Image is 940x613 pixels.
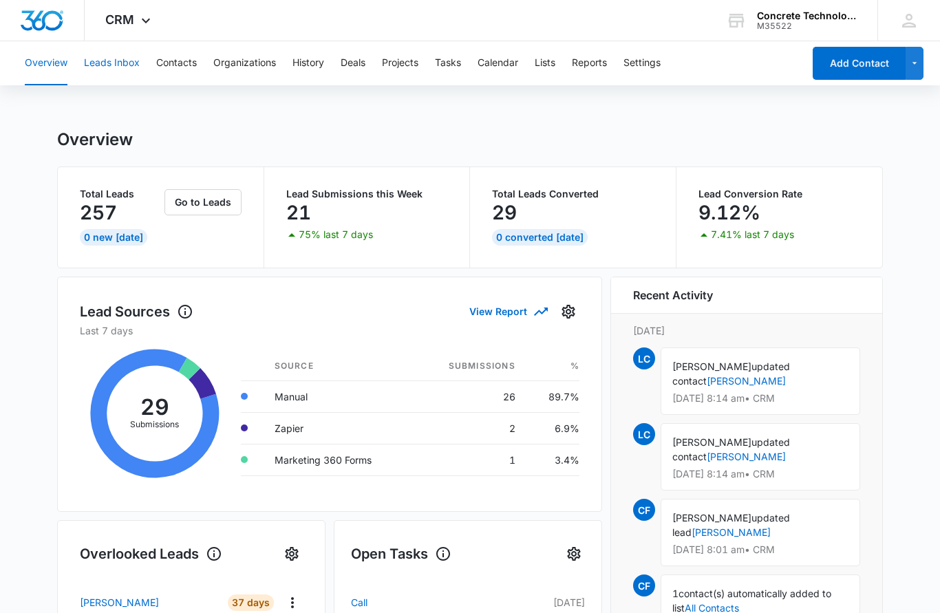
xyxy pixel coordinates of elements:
[164,196,242,208] a: Go to Leads
[672,361,751,372] span: [PERSON_NAME]
[478,41,518,85] button: Calendar
[292,41,324,85] button: History
[80,595,224,610] a: [PERSON_NAME]
[492,189,654,199] p: Total Leads Converted
[707,375,786,387] a: [PERSON_NAME]
[633,287,713,303] h6: Recent Activity
[414,444,526,475] td: 1
[80,595,159,610] p: [PERSON_NAME]
[80,202,117,224] p: 257
[80,189,162,199] p: Total Leads
[757,10,857,21] div: account name
[633,499,655,521] span: CF
[672,469,848,479] p: [DATE] 8:14 am • CRM
[286,202,311,224] p: 21
[672,588,679,599] span: 1
[633,574,655,596] span: CF
[633,347,655,369] span: LC
[286,189,448,199] p: Lead Submissions this Week
[264,352,414,381] th: Source
[435,41,461,85] button: Tasks
[526,352,579,381] th: %
[623,41,661,85] button: Settings
[757,21,857,31] div: account id
[469,299,546,323] button: View Report
[563,543,585,565] button: Settings
[572,41,607,85] button: Reports
[492,202,517,224] p: 29
[281,543,303,565] button: Settings
[351,594,508,611] a: Call
[508,595,585,610] p: [DATE]
[672,394,848,403] p: [DATE] 8:14 am • CRM
[156,41,197,85] button: Contacts
[813,47,906,80] button: Add Contact
[707,451,786,462] a: [PERSON_NAME]
[351,544,451,564] h1: Open Tasks
[526,380,579,412] td: 89.7%
[535,41,555,85] button: Lists
[228,594,274,611] div: 37 Days
[213,41,276,85] button: Organizations
[80,301,193,322] h1: Lead Sources
[526,412,579,444] td: 6.9%
[25,41,67,85] button: Overview
[80,544,222,564] h1: Overlooked Leads
[84,41,140,85] button: Leads Inbox
[105,12,134,27] span: CRM
[672,545,848,555] p: [DATE] 8:01 am • CRM
[80,323,579,338] p: Last 7 days
[414,380,526,412] td: 26
[557,301,579,323] button: Settings
[80,229,147,246] div: 0 New [DATE]
[57,129,133,150] h1: Overview
[698,189,861,199] p: Lead Conversion Rate
[698,202,760,224] p: 9.12%
[672,512,751,524] span: [PERSON_NAME]
[692,526,771,538] a: [PERSON_NAME]
[281,592,303,613] button: Actions
[264,380,414,412] td: Manual
[414,352,526,381] th: Submissions
[299,230,373,239] p: 75% last 7 days
[526,444,579,475] td: 3.4%
[672,436,751,448] span: [PERSON_NAME]
[492,229,588,246] div: 0 Converted [DATE]
[414,412,526,444] td: 2
[633,323,860,338] p: [DATE]
[711,230,794,239] p: 7.41% last 7 days
[164,189,242,215] button: Go to Leads
[264,444,414,475] td: Marketing 360 Forms
[633,423,655,445] span: LC
[341,41,365,85] button: Deals
[382,41,418,85] button: Projects
[264,412,414,444] td: Zapier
